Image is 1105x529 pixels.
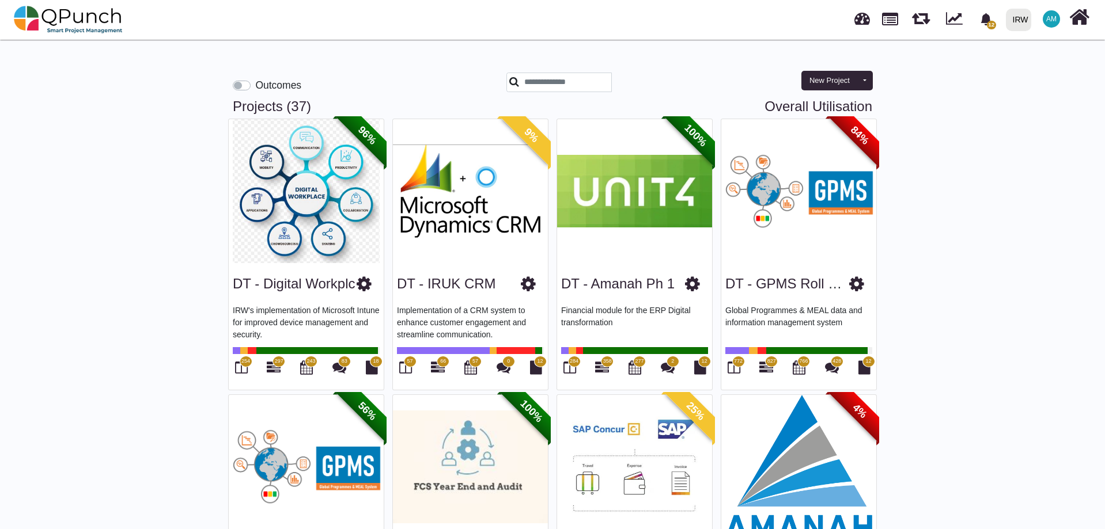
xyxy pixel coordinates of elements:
[397,305,544,339] p: Implementation of a CRM system to enhance customer engagement and streamline communication.
[664,379,728,443] span: 25%
[570,357,578,366] span: 284
[1043,10,1060,28] span: Asad Malik
[255,78,301,93] label: Outcomes
[734,357,743,366] span: 772
[300,360,313,374] i: Calendar
[976,9,996,29] div: Notification
[397,276,496,291] a: DT - IRUK CRM
[431,360,445,374] i: Gantt
[793,360,805,374] i: Calendar
[275,357,283,366] span: 297
[671,357,674,366] span: 2
[332,360,346,374] i: Punch Discussions
[407,357,413,366] span: 57
[399,360,412,374] i: Board
[267,360,281,374] i: Gantt
[980,13,992,25] svg: bell fill
[530,360,542,374] i: Document Library
[233,276,355,291] a: DT - Digital Workplc
[499,104,563,168] span: 9%
[801,71,858,90] button: New Project
[759,365,773,374] a: 827
[664,104,728,168] span: 100%
[694,360,706,374] i: Document Library
[342,357,347,366] span: 83
[397,276,496,292] h3: DT - IRUK CRM
[912,6,930,25] span: Releases
[987,21,996,29] span: 12
[431,365,445,374] a: 66
[765,98,872,115] a: Overall Utilisation
[561,276,675,292] h3: DT - Amanah Ph 1
[267,365,281,374] a: 297
[882,7,898,25] span: Projects
[595,365,609,374] a: 358
[235,360,248,374] i: Board
[233,98,872,115] h3: Projects (37)
[940,1,973,39] div: Dynamic Report
[858,360,871,374] i: Document Library
[1013,10,1028,30] div: IRW
[825,360,839,374] i: Punch Discussions
[701,357,707,366] span: 12
[635,357,644,366] span: 277
[595,360,609,374] i: Gantt
[854,7,870,24] span: Dashboard
[828,379,892,443] span: 4%
[366,360,378,374] i: Document Library
[1001,1,1036,39] a: IRW
[561,305,708,339] p: Financial module for the ERP Digital transformation
[563,360,576,374] i: Board
[1069,6,1089,28] i: Home
[464,360,477,374] i: Calendar
[1046,16,1057,22] span: AM
[973,1,1001,37] a: bell fill12
[472,357,478,366] span: 57
[799,357,808,366] span: 766
[335,104,399,168] span: 96%
[725,276,849,292] h3: DT - GPMS Roll out
[373,357,379,366] span: 18
[14,2,123,37] img: qpunch-sp.fa6292f.png
[728,360,740,374] i: Board
[725,276,850,291] a: DT - GPMS Roll out
[661,360,675,374] i: Punch Discussions
[1036,1,1067,37] a: AM
[241,357,250,366] span: 254
[561,276,675,291] a: DT - Amanah Ph 1
[832,357,841,366] span: 428
[497,360,510,374] i: Punch Discussions
[335,379,399,443] span: 56%
[865,357,871,366] span: 12
[537,357,543,366] span: 12
[306,357,315,366] span: 243
[440,357,446,366] span: 66
[499,379,563,443] span: 100%
[828,104,892,168] span: 84%
[629,360,641,374] i: Calendar
[725,305,872,339] p: Global Programmes & MEAL data and information management system
[603,357,612,366] span: 358
[233,276,355,292] h3: DT - Digital Workplc
[233,305,380,339] p: IRW's implementation of Microsoft Intune for improved device management and security.
[507,357,510,366] span: 0
[767,357,776,366] span: 827
[759,360,773,374] i: Gantt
